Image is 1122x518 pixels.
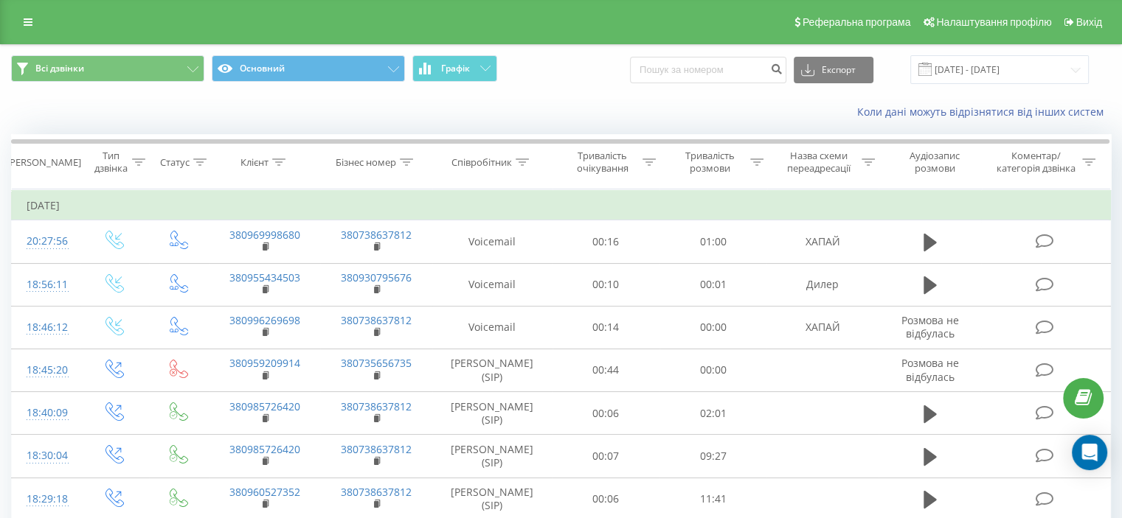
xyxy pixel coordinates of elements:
[432,435,553,477] td: [PERSON_NAME] (SIP)
[451,156,512,169] div: Співробітник
[432,392,553,435] td: [PERSON_NAME] (SIP)
[553,306,659,349] td: 00:14
[857,105,1111,119] a: Коли дані можуть відрізнятися вiд інших систем
[341,442,412,456] a: 380738637812
[93,150,128,175] div: Тип дзвінка
[432,306,553,349] td: Voicemail
[27,227,66,256] div: 20:27:56
[341,399,412,413] a: 380738637812
[803,16,911,28] span: Реферальна програма
[341,270,412,284] a: 380930795676
[1076,16,1102,28] span: Вихід
[794,57,873,83] button: Експорт
[341,313,412,327] a: 380738637812
[341,356,412,370] a: 380735656735
[432,263,553,306] td: Voicemail
[659,306,766,349] td: 00:00
[766,220,878,263] td: ХАПАЙ
[212,55,405,82] button: Основний
[229,270,300,284] a: 380955434503
[432,349,553,391] td: [PERSON_NAME] (SIP)
[936,16,1051,28] span: Налаштування профілю
[229,485,300,499] a: 380960527352
[766,263,878,306] td: Дилер
[12,191,1111,220] td: [DATE]
[229,313,300,327] a: 380996269698
[901,313,959,340] span: Розмова не відбулась
[566,150,640,175] div: Тривалість очікування
[229,228,300,242] a: 380969998680
[766,306,878,349] td: ХАПАЙ
[673,150,747,175] div: Тривалість розмови
[27,356,66,385] div: 18:45:20
[229,356,300,370] a: 380959209914
[659,220,766,263] td: 01:00
[341,228,412,242] a: 380738637812
[229,399,300,413] a: 380985726420
[553,349,659,391] td: 00:44
[992,150,1078,175] div: Коментар/категорія дзвінка
[553,263,659,306] td: 00:10
[659,349,766,391] td: 00:00
[432,220,553,263] td: Voicemail
[412,55,497,82] button: Графік
[659,392,766,435] td: 02:01
[659,263,766,306] td: 00:01
[441,63,470,74] span: Графік
[901,356,959,383] span: Розмова не відбулась
[659,435,766,477] td: 09:27
[553,435,659,477] td: 00:07
[240,156,269,169] div: Клієнт
[27,399,66,427] div: 18:40:09
[553,392,659,435] td: 00:06
[553,220,659,263] td: 00:16
[27,485,66,514] div: 18:29:18
[1072,435,1107,470] div: Open Intercom Messenger
[630,57,786,83] input: Пошук за номером
[229,442,300,456] a: 380985726420
[35,63,84,74] span: Всі дзвінки
[27,441,66,470] div: 18:30:04
[336,156,396,169] div: Бізнес номер
[892,150,978,175] div: Аудіозапис розмови
[341,485,412,499] a: 380738637812
[27,313,66,342] div: 18:46:12
[780,150,858,175] div: Назва схеми переадресації
[7,156,81,169] div: [PERSON_NAME]
[27,270,66,299] div: 18:56:11
[11,55,204,82] button: Всі дзвінки
[160,156,190,169] div: Статус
